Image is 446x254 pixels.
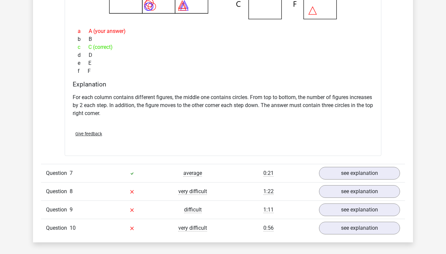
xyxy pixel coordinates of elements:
[178,188,207,195] span: very difficult
[70,170,73,176] span: 7
[319,222,400,234] a: see explanation
[183,170,202,177] span: average
[263,206,274,213] span: 1:11
[75,131,102,136] span: Give feedback
[46,169,70,177] span: Question
[319,185,400,198] a: see explanation
[178,225,207,231] span: very difficult
[70,188,73,194] span: 8
[46,188,70,195] span: Question
[319,203,400,216] a: see explanation
[78,43,88,51] span: c
[73,51,373,59] div: D
[73,27,373,35] div: A (your answer)
[70,225,76,231] span: 10
[263,188,274,195] span: 1:22
[78,67,88,75] span: f
[73,80,373,88] h4: Explanation
[78,59,88,67] span: e
[184,206,202,213] span: difficult
[78,51,89,59] span: d
[73,43,373,51] div: C (correct)
[78,35,89,43] span: b
[73,93,373,117] p: For each column contains different figures, the middle one contains circles. From top to bottom, ...
[78,27,89,35] span: a
[46,206,70,214] span: Question
[263,225,274,231] span: 0:56
[73,59,373,67] div: E
[73,67,373,75] div: F
[70,206,73,213] span: 9
[46,224,70,232] span: Question
[73,35,373,43] div: B
[263,170,274,177] span: 0:21
[319,167,400,180] a: see explanation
